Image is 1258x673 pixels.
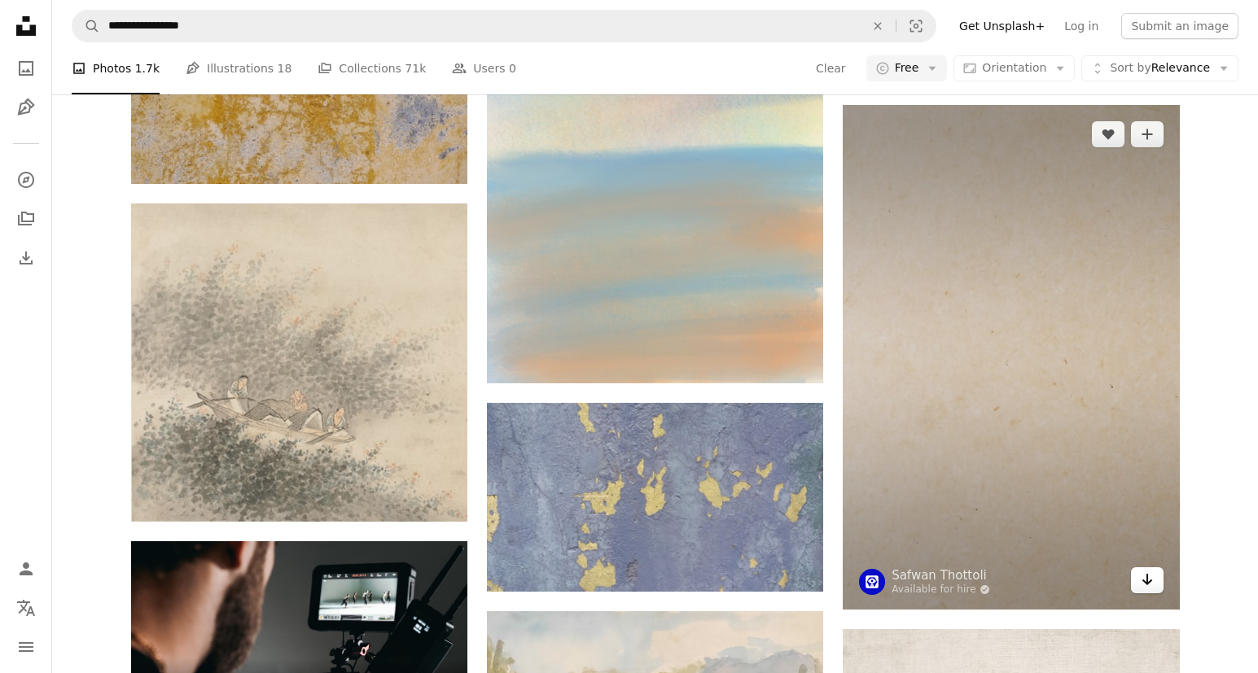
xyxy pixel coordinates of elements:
span: Orientation [982,61,1046,74]
a: Download History [10,242,42,274]
a: Log in [1054,13,1108,39]
a: Download [1131,567,1164,593]
a: Illustrations 18 [186,42,291,94]
button: Sort byRelevance [1081,55,1238,81]
button: Submit an image [1121,13,1238,39]
button: Search Unsplash [72,11,100,42]
img: photo-1736367427577-cd0c7e4a3e01 [131,203,467,521]
button: Clear [860,11,896,42]
button: Add to Collection [1131,121,1164,147]
a: Users 0 [452,42,516,94]
button: Like [1092,121,1124,147]
button: Language [10,592,42,624]
a: View the photo by The Cleveland Museum of Art [131,355,467,369]
button: Visual search [896,11,936,42]
img: a yellow and blue wall with peeling paint [487,403,823,592]
span: Relevance [1110,60,1210,76]
a: Photos [10,52,42,85]
span: 18 [278,59,292,77]
a: a yellow and blue wall with peeling paint [487,490,823,505]
button: Menu [10,631,42,663]
a: Collections [10,203,42,235]
span: Free [895,60,919,76]
img: a small bird sitting on top of a piece of paper [843,105,1179,610]
a: a small bird sitting on top of a piece of paper [843,349,1179,364]
form: Find visuals sitewide [72,10,936,42]
img: Go to Safwan Thottoli's profile [859,569,885,595]
span: Sort by [1110,61,1151,74]
a: Collections 71k [318,42,426,94]
a: a painting of a sky with a few clouds [487,138,823,152]
button: Orientation [953,55,1075,81]
span: 0 [509,59,516,77]
a: Safwan Thottoli [892,567,990,583]
button: Free [866,55,948,81]
a: Get Unsplash+ [949,13,1054,39]
button: Clear [815,55,847,81]
a: Home — Unsplash [10,10,42,46]
span: 71k [405,59,426,77]
a: Log in / Sign up [10,553,42,585]
a: Explore [10,164,42,196]
a: Illustrations [10,91,42,124]
a: Available for hire [892,583,990,597]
